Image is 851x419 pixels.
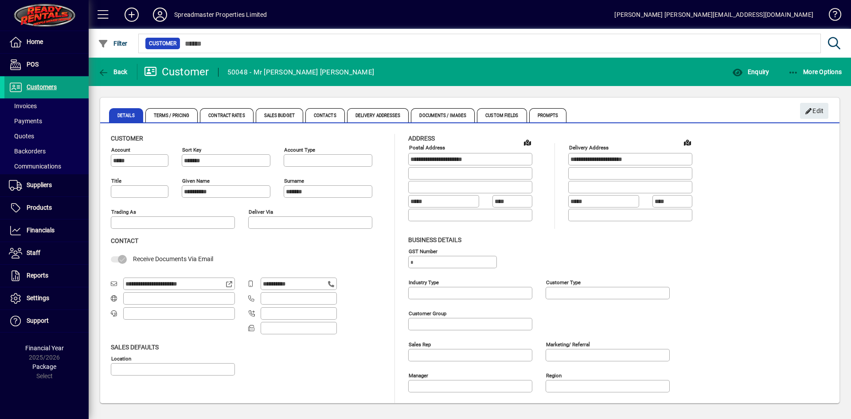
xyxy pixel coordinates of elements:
mat-label: Deliver via [249,209,273,215]
a: Home [4,31,89,53]
button: Add [117,7,146,23]
a: POS [4,54,89,76]
mat-label: Sales rep [409,341,431,347]
mat-label: Trading as [111,209,136,215]
button: More Options [786,64,844,80]
app-page-header-button: Back [89,64,137,80]
span: More Options [788,68,842,75]
span: Back [98,68,128,75]
button: Edit [800,103,828,119]
mat-label: Customer type [546,279,581,285]
div: Spreadmaster Properties Limited [174,8,267,22]
mat-label: Industry type [409,279,439,285]
span: Enquiry [732,68,769,75]
mat-label: Surname [284,178,304,184]
span: Prompts [529,108,567,122]
span: Contract Rates [200,108,253,122]
span: Business details [408,236,461,243]
button: Profile [146,7,174,23]
span: Invoices [9,102,37,110]
button: Enquiry [730,64,771,80]
span: Custom Fields [477,108,527,122]
span: Suppliers [27,181,52,188]
span: Terms / Pricing [145,108,198,122]
span: Delivery Addresses [347,108,409,122]
a: View on map [520,135,535,149]
a: Payments [4,114,89,129]
a: Knowledge Base [822,2,840,31]
a: Quotes [4,129,89,144]
div: [PERSON_NAME] [PERSON_NAME][EMAIL_ADDRESS][DOMAIN_NAME] [614,8,813,22]
mat-label: Manager [409,372,428,378]
div: 50048 - Mr [PERSON_NAME] [PERSON_NAME] [227,65,375,79]
a: Support [4,310,89,332]
button: Filter [96,35,130,51]
span: Backorders [9,148,46,155]
span: Staff [27,249,40,256]
span: Edit [805,104,824,118]
span: Sales defaults [111,344,159,351]
a: View on map [680,135,695,149]
span: Quotes [9,133,34,140]
mat-label: Location [111,355,131,361]
a: Staff [4,242,89,264]
span: Package [32,363,56,370]
mat-label: Sort key [182,147,201,153]
span: Customer [149,39,176,48]
mat-label: Account Type [284,147,315,153]
a: Financials [4,219,89,242]
span: Financials [27,227,55,234]
div: Customer [144,65,209,79]
a: Reports [4,265,89,287]
span: Customers [27,83,57,90]
span: Home [27,38,43,45]
span: Sales Budget [256,108,303,122]
span: Settings [27,294,49,302]
span: Details [109,108,143,122]
mat-label: Customer group [409,310,446,316]
mat-label: Marketing/ Referral [546,341,590,347]
a: Communications [4,159,89,174]
mat-label: Title [111,178,121,184]
span: Financial Year [25,345,64,352]
span: Contact [111,237,138,244]
span: Reports [27,272,48,279]
button: Back [96,64,130,80]
mat-label: Region [546,372,562,378]
span: Filter [98,40,128,47]
a: Suppliers [4,174,89,196]
mat-label: Given name [182,178,210,184]
mat-label: Account [111,147,130,153]
a: Backorders [4,144,89,159]
span: Receive Documents Via Email [133,255,213,262]
span: POS [27,61,39,68]
span: Communications [9,163,61,170]
a: Invoices [4,98,89,114]
span: Address [408,135,435,142]
span: Contacts [305,108,345,122]
a: Settings [4,287,89,309]
span: Products [27,204,52,211]
a: Products [4,197,89,219]
span: Customer [111,135,143,142]
span: Documents / Images [411,108,475,122]
span: Payments [9,117,42,125]
span: Support [27,317,49,324]
mat-label: GST Number [409,248,437,254]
